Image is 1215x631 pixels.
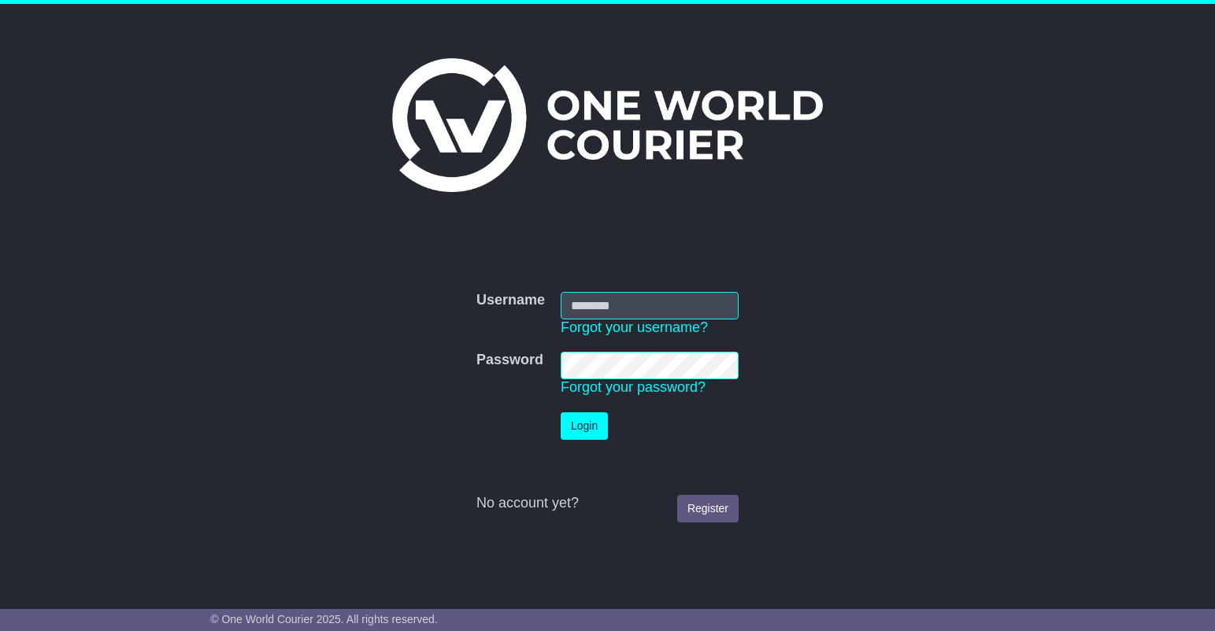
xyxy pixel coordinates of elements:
[561,412,608,440] button: Login
[392,58,822,192] img: One World
[210,613,438,625] span: © One World Courier 2025. All rights reserved.
[476,495,739,512] div: No account yet?
[561,319,708,335] a: Forgot your username?
[561,379,706,395] a: Forgot your password?
[476,292,545,309] label: Username
[476,352,543,369] label: Password
[677,495,739,522] a: Register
